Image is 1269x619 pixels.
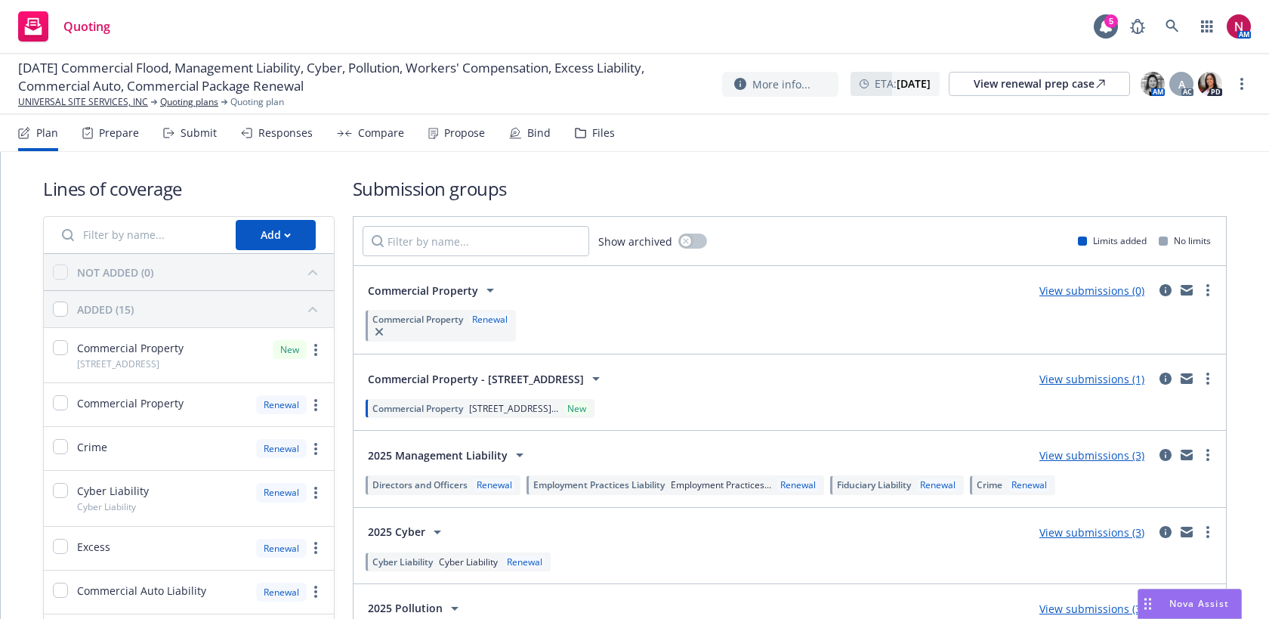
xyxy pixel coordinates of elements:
img: photo [1141,72,1165,96]
div: Files [592,127,615,139]
strong: [DATE] [897,76,931,91]
a: more [1233,75,1251,93]
a: Quoting plans [160,95,218,109]
span: Commercial Property [77,340,184,356]
span: Crime [977,478,1002,491]
button: More info... [722,72,838,97]
div: Plan [36,127,58,139]
button: 2025 Management Liability [363,440,534,470]
span: Cyber Liability [372,556,433,568]
a: circleInformation [1156,281,1175,299]
span: Directors and Officers [372,478,468,491]
span: Show archived [598,234,672,249]
div: Compare [358,127,404,139]
span: Commercial Property [368,283,478,299]
span: [STREET_ADDRESS] [77,357,159,370]
a: View submissions (3) [1039,525,1144,540]
span: [DATE] Commercial Flood, Management Liability, Cyber, Pollution, Workers' Compensation, Excess Li... [18,59,710,95]
div: ADDED (15) [77,302,134,317]
a: circleInformation [1156,370,1175,388]
a: Quoting [12,5,116,48]
a: more [307,583,325,601]
a: more [1199,370,1217,388]
a: View submissions (1) [1039,372,1144,386]
div: Renewal [474,478,515,491]
div: Limits added [1078,234,1147,247]
div: Renewal [256,539,307,558]
div: Propose [444,127,485,139]
a: mail [1178,281,1196,299]
input: Filter by name... [363,226,589,256]
span: Commercial Property [372,402,463,415]
button: Commercial Property - [STREET_ADDRESS] [363,364,610,394]
button: Nova Assist [1138,589,1242,619]
div: View renewal prep case [974,73,1105,95]
span: More info... [752,76,810,92]
span: Commercial Property [77,395,184,411]
div: Renewal [1008,478,1050,491]
span: A [1178,76,1185,92]
div: Prepare [99,127,139,139]
div: Drag to move [1138,590,1157,618]
span: 2025 Pollution [368,600,443,616]
a: more [1199,523,1217,541]
span: [STREET_ADDRESS]... [469,402,558,415]
a: View submissions (0) [1039,283,1144,298]
div: Renewal [917,478,959,491]
span: Cyber Liability [439,556,498,568]
a: View renewal prep case [949,72,1130,96]
button: Commercial Property [363,275,505,305]
div: Bind [527,127,551,139]
div: Renewal [469,313,511,326]
a: mail [1178,523,1196,541]
div: Renewal [256,439,307,458]
button: ADDED (15) [77,297,325,321]
span: Crime [77,439,107,455]
span: Nova Assist [1169,597,1229,610]
div: Submit [181,127,217,139]
img: photo [1198,72,1222,96]
span: Excess [77,539,110,555]
a: mail [1178,370,1196,388]
button: NOT ADDED (0) [77,260,325,284]
a: Report a Bug [1122,11,1153,42]
div: NOT ADDED (0) [77,265,153,280]
div: New [273,340,307,359]
a: Switch app [1192,11,1222,42]
div: Renewal [256,583,307,602]
span: Employment Practices... [671,478,771,491]
a: more [307,440,325,458]
a: more [307,539,325,557]
img: photo [1227,14,1251,39]
span: Quoting plan [230,95,284,109]
input: Filter by name... [53,220,227,250]
h1: Lines of coverage [43,176,335,201]
div: No limits [1159,234,1211,247]
a: more [307,341,325,359]
div: Renewal [256,395,307,414]
button: Add [236,220,316,250]
a: more [307,396,325,414]
a: more [1199,446,1217,464]
a: View submissions (3) [1039,448,1144,463]
a: more [1199,281,1217,299]
a: circleInformation [1156,446,1175,464]
span: Cyber Liability [77,483,149,499]
div: Renewal [777,478,819,491]
div: Add [261,221,291,249]
div: New [564,402,589,415]
div: Renewal [504,556,545,568]
span: Quoting [63,20,110,32]
a: View submissions (3) [1039,602,1144,616]
a: circleInformation [1156,523,1175,541]
span: Commercial Property [372,313,463,326]
span: Commercial Auto Liability [77,583,206,599]
div: Responses [258,127,313,139]
div: 5 [1104,14,1118,28]
div: Renewal [256,483,307,502]
a: mail [1178,446,1196,464]
span: 2025 Management Liability [368,447,508,463]
button: 2025 Cyber [363,517,452,547]
h1: Submission groups [353,176,1227,201]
